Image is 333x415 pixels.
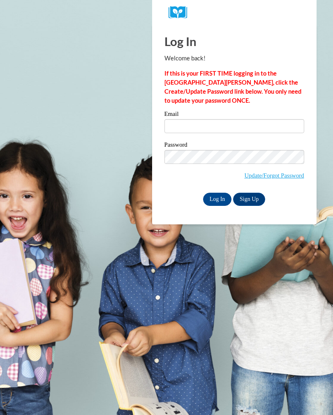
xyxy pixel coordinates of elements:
label: Email [164,111,304,119]
h1: Log In [164,33,304,50]
a: Sign Up [233,193,265,206]
p: Welcome back! [164,54,304,63]
input: Log In [203,193,232,206]
a: Update/Forgot Password [244,172,304,179]
strong: If this is your FIRST TIME logging in to the [GEOGRAPHIC_DATA][PERSON_NAME], click the Create/Upd... [164,70,301,104]
label: Password [164,142,304,150]
a: COX Campus [169,6,300,19]
img: Logo brand [169,6,193,19]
